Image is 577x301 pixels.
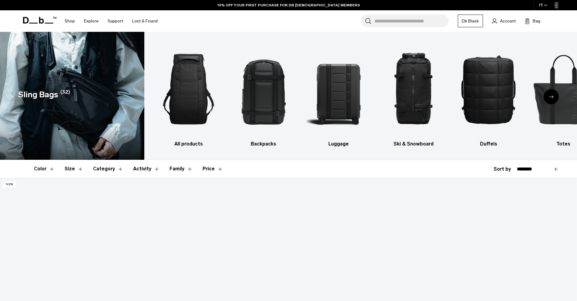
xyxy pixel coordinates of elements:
[65,10,75,32] a: Shop
[231,41,296,148] li: 2 / 10
[381,41,446,148] li: 4 / 10
[60,89,70,101] span: (32)
[306,41,371,148] a: Db Luggage
[18,89,58,101] h1: Sling Bags
[231,41,296,148] a: Db Backpacks
[169,160,193,178] button: Toggle Filter
[231,41,296,137] img: Db
[3,181,16,188] p: New
[231,140,296,148] h3: Backpacks
[456,41,521,148] li: 5 / 10
[217,2,360,8] a: 10% OFF YOUR FIRST PURCHASE FOR DB [DEMOGRAPHIC_DATA] MEMBERS
[306,41,371,137] img: Db
[60,10,162,32] nav: Main Navigation
[156,140,221,148] h3: All products
[203,160,223,178] button: Toggle Price
[306,41,371,148] li: 3 / 10
[93,160,123,178] button: Toggle Filter
[456,41,521,148] a: Db Duffels
[458,15,483,27] a: Db Black
[525,17,540,25] button: Bag
[306,140,371,148] h3: Luggage
[381,140,446,148] h3: Ski & Snowboard
[500,18,516,24] span: Account
[544,89,559,104] div: Next slide
[456,41,521,137] img: Db
[132,10,158,32] a: Lost & Found
[34,160,55,178] button: Toggle Filter
[108,10,123,32] a: Support
[156,41,221,148] li: 1 / 10
[84,10,99,32] a: Explore
[533,18,540,24] span: Bag
[492,17,516,25] a: Account
[381,41,446,148] a: Db Ski & Snowboard
[133,160,160,178] button: Toggle Filter
[156,41,221,148] a: Db All products
[65,160,83,178] button: Toggle Filter
[456,140,521,148] h3: Duffels
[156,41,221,137] img: Db
[381,41,446,137] img: Db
